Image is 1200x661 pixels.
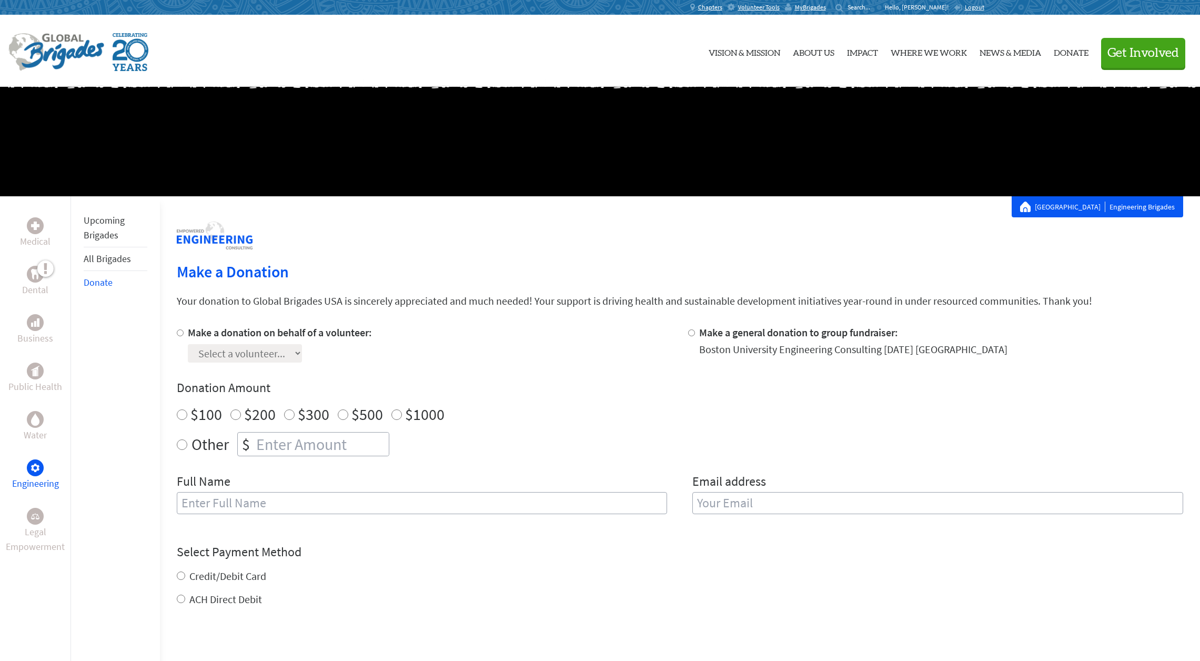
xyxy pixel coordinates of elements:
[177,473,230,492] label: Full Name
[27,363,44,379] div: Public Health
[20,217,51,249] a: MedicalMedical
[177,294,1183,308] p: Your donation to Global Brigades USA is sincerely appreciated and much needed! Your support is dr...
[31,318,39,327] img: Business
[965,3,984,11] span: Logout
[692,492,1183,514] input: Your Email
[27,217,44,234] div: Medical
[84,271,147,294] li: Donate
[254,433,389,456] input: Enter Amount
[22,283,48,297] p: Dental
[17,331,53,346] p: Business
[244,404,276,424] label: $200
[2,525,68,554] p: Legal Empowerment
[22,266,48,297] a: DentalDental
[698,3,722,12] span: Chapters
[31,366,39,376] img: Public Health
[17,314,53,346] a: BusinessBusiness
[189,569,266,583] label: Credit/Debit Card
[405,404,445,424] label: $1000
[793,24,834,78] a: About Us
[891,24,967,78] a: Where We Work
[177,262,1183,281] h2: Make a Donation
[189,593,262,606] label: ACH Direct Debit
[1035,202,1105,212] a: [GEOGRAPHIC_DATA]
[351,404,383,424] label: $500
[84,253,131,265] a: All Brigades
[1054,24,1088,78] a: Donate
[12,476,59,491] p: Engineering
[27,508,44,525] div: Legal Empowerment
[177,379,1183,396] h4: Donation Amount
[177,544,1183,560] h4: Select Payment Method
[27,459,44,476] div: Engineering
[27,266,44,283] div: Dental
[699,342,1007,357] div: Boston University Engineering Consulting [DATE] [GEOGRAPHIC_DATA]
[31,222,39,230] img: Medical
[1020,202,1175,212] div: Engineering Brigades
[191,432,229,456] label: Other
[738,3,780,12] span: Volunteer Tools
[238,433,254,456] div: $
[692,473,766,492] label: Email address
[24,428,47,443] p: Water
[8,33,104,71] img: Global Brigades Logo
[8,363,62,394] a: Public HealthPublic Health
[188,326,372,339] label: Make a donation on behalf of a volunteer:
[24,411,47,443] a: WaterWater
[699,326,898,339] label: Make a general donation to group fundraiser:
[177,492,668,514] input: Enter Full Name
[31,464,39,472] img: Engineering
[709,24,780,78] a: Vision & Mission
[31,269,39,279] img: Dental
[84,276,113,288] a: Donate
[31,513,39,519] img: Legal Empowerment
[20,234,51,249] p: Medical
[2,508,68,554] a: Legal EmpowermentLegal Empowerment
[113,33,148,71] img: Global Brigades Celebrating 20 Years
[847,24,878,78] a: Impact
[885,3,954,12] p: Hello, [PERSON_NAME]!
[1107,47,1179,59] span: Get Involved
[12,459,59,491] a: EngineeringEngineering
[84,247,147,271] li: All Brigades
[848,3,878,11] input: Search...
[795,3,826,12] span: MyBrigades
[27,411,44,428] div: Water
[8,379,62,394] p: Public Health
[954,3,984,12] a: Logout
[980,24,1041,78] a: News & Media
[1101,38,1185,68] button: Get Involved
[190,404,222,424] label: $100
[84,214,125,241] a: Upcoming Brigades
[298,404,329,424] label: $300
[177,222,253,249] img: logo-engineering.png
[27,314,44,331] div: Business
[84,209,147,247] li: Upcoming Brigades
[31,413,39,425] img: Water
